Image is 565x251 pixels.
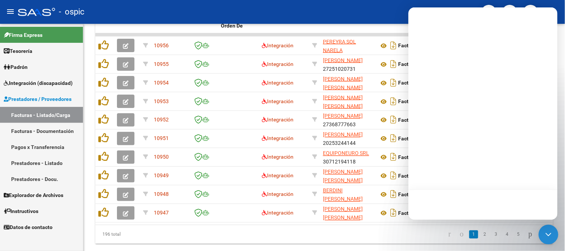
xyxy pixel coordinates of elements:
[491,228,502,241] li: page 3
[445,231,454,239] a: go to first page
[323,169,363,184] span: [PERSON_NAME] [PERSON_NAME]
[323,38,373,53] div: 27403610785
[323,187,373,202] div: 27201417509
[398,155,443,161] strong: Factura B: 3 - 4162
[262,80,293,86] span: Integración
[4,95,72,103] span: Prestadores / Proveedores
[398,136,440,142] strong: Factura C: 2 - 119
[262,210,293,216] span: Integración
[323,131,373,146] div: 20253244144
[4,223,53,231] span: Datos de contacto
[468,228,479,241] li: page 1
[525,231,536,239] a: go to next page
[154,98,169,104] span: 10953
[188,9,218,42] datatable-header-cell: CAE
[154,80,169,86] span: 10954
[398,117,440,123] strong: Factura C: 2 - 416
[388,207,398,219] i: Descargar documento
[259,9,309,42] datatable-header-cell: Area
[388,133,398,144] i: Descargar documento
[323,57,363,63] span: [PERSON_NAME]
[154,61,169,67] span: 10955
[479,228,491,241] li: page 2
[388,39,398,51] i: Descargar documento
[398,210,440,216] strong: Factura B: 3 - 196
[262,98,293,104] span: Integración
[398,61,440,67] strong: Factura C: 3 - 380
[323,150,369,156] span: EQUIPONEURO SRL
[503,231,512,239] a: 4
[320,9,376,42] datatable-header-cell: Razón Social
[457,231,467,239] a: go to previous page
[388,188,398,200] i: Descargar documento
[154,191,169,197] span: 10948
[323,75,373,90] div: 27323709535
[388,95,398,107] i: Descargar documento
[154,173,169,179] span: 10949
[398,80,440,86] strong: Factura B: 3 - 861
[538,231,548,239] a: go to last page
[323,149,373,165] div: 30712194118
[323,76,363,90] span: [PERSON_NAME] [PERSON_NAME]
[323,113,363,119] span: [PERSON_NAME]
[398,99,440,105] strong: Factura C: 3 - 611
[323,39,356,53] span: PEREYRA SOL NARELA
[4,63,28,71] span: Padrón
[59,4,85,20] span: - ospic
[492,231,501,239] a: 3
[218,9,259,42] datatable-header-cell: Facturado x Orden De
[221,14,249,29] span: Facturado x Orden De
[323,206,363,221] span: [PERSON_NAME] [PERSON_NAME]
[95,225,185,244] div: 196 total
[4,207,38,215] span: Instructivos
[6,7,15,16] mat-icon: menu
[323,132,363,138] span: [PERSON_NAME]
[262,61,293,67] span: Integración
[323,95,363,109] span: [PERSON_NAME] [PERSON_NAME]
[323,56,373,72] div: 27251020731
[388,77,398,89] i: Descargar documento
[4,47,32,55] span: Tesorería
[154,136,169,142] span: 10951
[262,136,293,142] span: Integración
[4,79,73,87] span: Integración (discapacidad)
[262,191,293,197] span: Integración
[388,58,398,70] i: Descargar documento
[4,191,63,199] span: Explorador de Archivos
[398,43,437,49] strong: Factura C: 2 - 25
[154,154,169,160] span: 10950
[262,154,293,160] span: Integración
[151,9,188,42] datatable-header-cell: ID
[323,188,363,202] span: BERDINI [PERSON_NAME]
[388,170,398,182] i: Descargar documento
[376,9,454,42] datatable-header-cell: CPBT
[398,192,440,198] strong: Factura C: 2 - 858
[388,151,398,163] i: Descargar documento
[514,231,523,239] a: 5
[154,210,169,216] span: 10947
[323,168,373,184] div: 23407032594
[388,114,398,126] i: Descargar documento
[513,228,524,241] li: page 5
[323,112,373,128] div: 27368777663
[262,117,293,123] span: Integración
[323,205,373,221] div: 20364068663
[323,93,373,109] div: 20178125940
[262,173,293,179] span: Integración
[409,7,558,220] iframe: Intercom live chat
[262,42,293,48] span: Integración
[154,117,169,123] span: 10952
[480,231,489,239] a: 2
[469,231,478,239] a: 1
[539,225,559,245] div: Open Intercom Messenger
[398,173,440,179] strong: Factura C: 2 - 275
[154,42,169,48] span: 10956
[4,31,42,39] span: Firma Express
[502,228,513,241] li: page 4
